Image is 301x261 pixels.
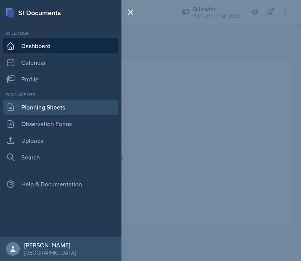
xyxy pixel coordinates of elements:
[3,55,118,70] a: Calendar
[3,177,118,192] div: Help & Documentation
[3,91,118,98] div: Documents
[3,150,118,165] a: Search
[24,241,76,249] div: [PERSON_NAME]
[24,249,76,256] div: [GEOGRAPHIC_DATA]
[3,30,118,37] div: Si leader
[3,38,118,53] a: Dashboard
[3,100,118,115] a: Planning Sheets
[3,133,118,148] a: Uploads
[3,116,118,131] a: Observation Forms
[3,72,118,87] a: Profile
